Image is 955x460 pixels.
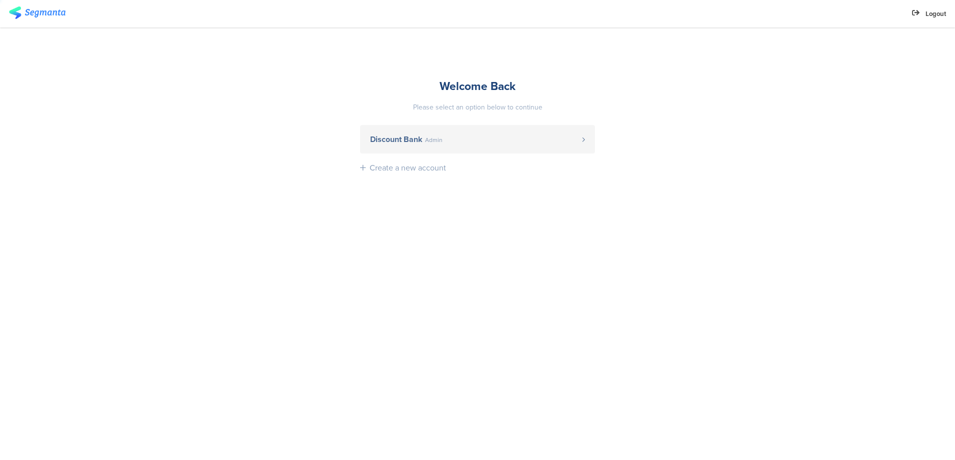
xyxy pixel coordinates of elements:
[370,162,446,173] div: Create a new account
[926,9,946,18] span: Logout
[360,77,595,94] div: Welcome Back
[425,137,443,143] span: Admin
[360,125,595,153] a: Discount Bank Admin
[370,135,423,143] span: Discount Bank
[9,6,65,19] img: segmanta logo
[360,102,595,112] div: Please select an option below to continue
